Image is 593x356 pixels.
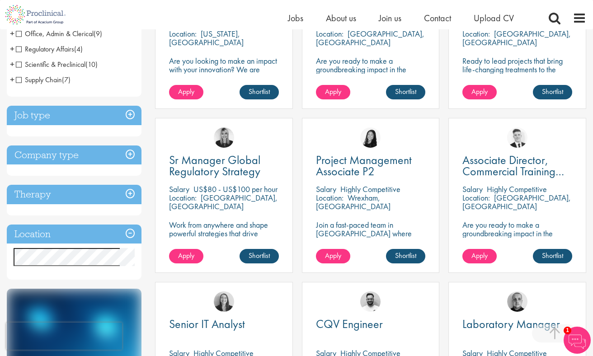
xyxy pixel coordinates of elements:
p: Highly Competitive [487,184,547,194]
a: About us [326,12,356,24]
span: Location: [462,192,490,203]
a: Apply [316,85,350,99]
h3: Location [7,225,141,244]
a: Associate Director, Commercial Training Lead [462,155,572,177]
h3: Therapy [7,185,141,204]
img: Numhom Sudsok [360,127,381,148]
span: Project Management Associate P2 [316,152,412,179]
a: Project Management Associate P2 [316,155,426,177]
a: Shortlist [386,249,425,263]
span: Office, Admin & Clerical [16,29,94,38]
a: Jobs [288,12,303,24]
a: CQV Engineer [316,319,426,330]
span: Apply [178,87,194,96]
span: Scientific & Preclinical [16,60,98,69]
span: Laboratory Manager [462,316,560,332]
p: Are you ready to make a groundbreaking impact in the world of biotechnology? Join a growing compa... [316,56,426,108]
p: Are you ready to make a groundbreaking impact in the world of biotechnology? Join a growing compa... [462,220,572,272]
span: Salary [462,184,483,194]
img: Nicolas Daniel [507,127,527,148]
p: [GEOGRAPHIC_DATA], [GEOGRAPHIC_DATA] [169,192,278,211]
a: Shortlist [386,85,425,99]
span: (7) [62,75,71,84]
a: Laboratory Manager [462,319,572,330]
a: Senior IT Analyst [169,319,279,330]
span: Supply Chain [16,75,62,84]
span: Apply [325,87,341,96]
span: + [10,57,14,71]
img: Chatbot [564,327,591,354]
p: Wrexham, [GEOGRAPHIC_DATA] [316,192,391,211]
p: [US_STATE], [GEOGRAPHIC_DATA] [169,28,244,47]
span: (10) [85,60,98,69]
span: Location: [462,28,490,39]
a: Shortlist [240,249,279,263]
a: Apply [462,85,497,99]
span: Apply [471,251,488,260]
span: Salary [316,184,336,194]
p: Highly Competitive [340,184,400,194]
a: Apply [316,249,350,263]
span: (9) [94,29,102,38]
span: + [10,73,14,86]
h3: Company type [7,145,141,165]
img: Mia Kellerman [214,291,234,312]
p: Are you looking to make an impact with your innovation? We are working with a well-established ph... [169,56,279,108]
span: Location: [169,28,197,39]
iframe: reCAPTCHA [6,323,122,350]
p: Join a fast-paced team in [GEOGRAPHIC_DATA] where your project skills and scientific savvy drive ... [316,220,426,263]
img: Emile De Beer [360,291,381,312]
h3: Job type [7,106,141,125]
span: Location: [316,192,344,203]
a: Join us [379,12,401,24]
span: + [10,27,14,40]
span: Apply [471,87,488,96]
p: [GEOGRAPHIC_DATA], [GEOGRAPHIC_DATA] [462,192,571,211]
span: Apply [325,251,341,260]
p: US$80 - US$100 per hour [193,184,278,194]
img: Janelle Jones [214,127,234,148]
a: Shortlist [533,85,572,99]
span: Apply [178,251,194,260]
p: Ready to lead projects that bring life-changing treatments to the world? Join our client at the f... [462,56,572,99]
span: Regulatory Affairs [16,44,74,54]
img: Harry Budge [507,291,527,312]
a: Shortlist [533,249,572,263]
a: Upload CV [474,12,514,24]
span: + [10,42,14,56]
span: Location: [169,192,197,203]
span: 1 [564,327,571,334]
a: Sr Manager Global Regulatory Strategy [169,155,279,177]
span: Regulatory Affairs [16,44,83,54]
span: Supply Chain [16,75,71,84]
span: Salary [169,184,189,194]
span: Senior IT Analyst [169,316,245,332]
span: (4) [74,44,83,54]
p: [GEOGRAPHIC_DATA], [GEOGRAPHIC_DATA] [462,28,571,47]
p: [GEOGRAPHIC_DATA], [GEOGRAPHIC_DATA] [316,28,424,47]
span: CQV Engineer [316,316,383,332]
span: Scientific & Preclinical [16,60,85,69]
a: Shortlist [240,85,279,99]
a: Contact [424,12,451,24]
a: Apply [462,249,497,263]
span: Sr Manager Global Regulatory Strategy [169,152,260,179]
a: Apply [169,249,203,263]
a: Apply [169,85,203,99]
p: Work from anywhere and shape powerful strategies that drive results! Enjoy the freedom of remote ... [169,220,279,263]
span: Office, Admin & Clerical [16,29,102,38]
span: Location: [316,28,344,39]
